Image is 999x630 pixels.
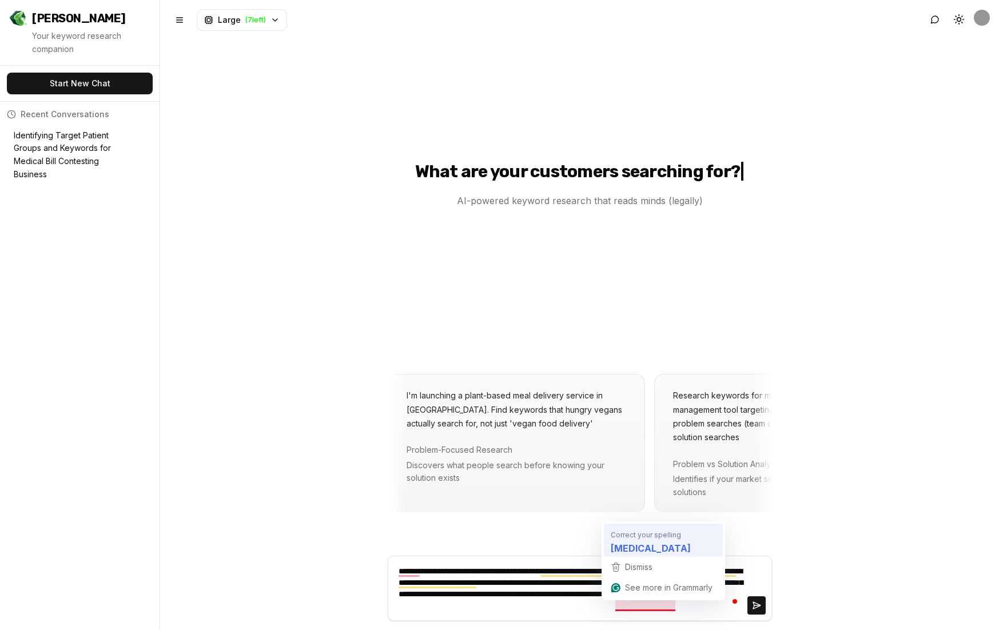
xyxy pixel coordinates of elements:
textarea: To enrich screen reader interactions, please activate Accessibility in Grammarly extension settings [394,556,747,620]
span: Problem-Focused Research [413,444,632,456]
p: AI-powered keyword research that reads minds (legally) [448,193,712,208]
span: I'm launching a plant-based meal delivery service in [GEOGRAPHIC_DATA]. Find keywords that hungry... [413,390,628,428]
p: Identifying Target Patient Groups and Keywords for Medical Bill Contesting Business [14,129,130,181]
span: Research keywords for my new SAAS project management tool targeting remote teams. Show me both pr... [679,390,893,442]
img: Daniel Orkin [974,10,990,26]
p: Your keyword research companion [32,30,150,56]
span: | [740,161,744,182]
span: Discovers what people search before knowing your solution exists [413,459,632,485]
span: Large [218,14,241,26]
button: Identifying Target Patient Groups and Keywords for Medical Bill Contesting Business [7,125,153,186]
span: Recent Conversations [21,109,109,120]
button: Large(7left) [197,9,287,31]
button: Open user button [974,10,990,26]
h1: What are your customers searching for? [415,161,745,184]
img: Jello SEO Logo [9,9,27,27]
span: Identifies if your market searches for problems or solutions [679,473,899,499]
span: [PERSON_NAME] [32,10,126,26]
span: ( 7 left) [245,15,266,25]
span: Start New Chat [50,78,110,89]
button: Start New Chat [7,73,153,94]
span: Problem vs Solution Analysis [679,458,899,470]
